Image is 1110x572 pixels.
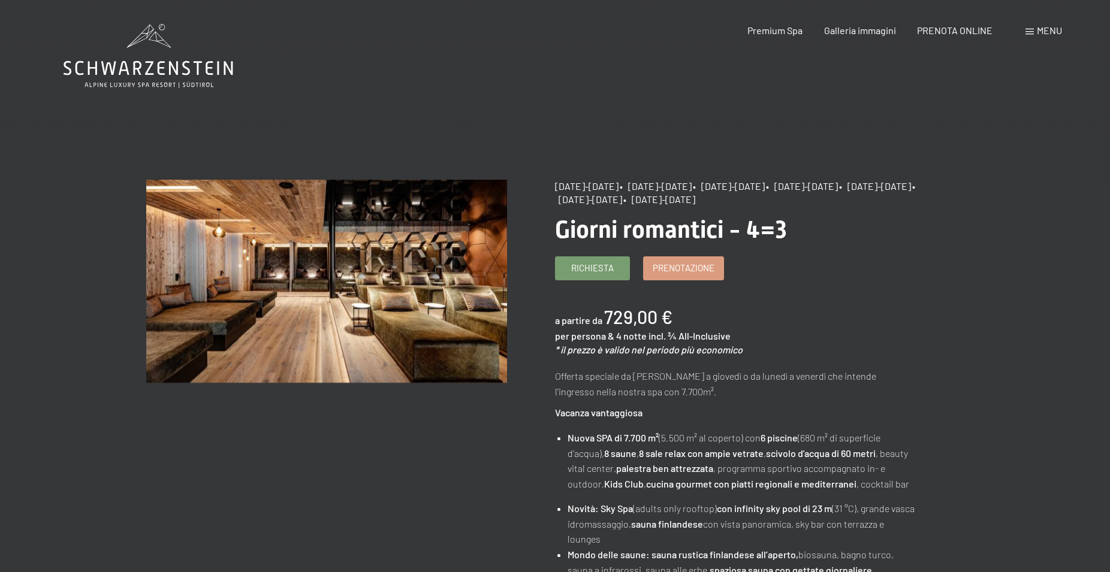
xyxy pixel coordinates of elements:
[644,257,723,280] a: Prenotazione
[555,314,602,326] span: a partire da
[555,344,743,355] em: * il prezzo è valido nel periodo più economico
[653,262,714,274] span: Prenotazione
[604,447,637,459] strong: 8 saune
[839,180,911,192] span: • [DATE]-[DATE]
[568,430,916,491] li: (5.500 m² al coperto) con (680 m² di superficie d'acqua), , , , beauty vital center, , programma ...
[639,447,764,459] strong: 8 sale relax con ampie vetrate
[747,25,803,36] a: Premium Spa
[631,518,703,529] strong: sauna finlandese
[555,180,619,192] span: [DATE]-[DATE]
[824,25,896,36] a: Galleria immagini
[146,180,508,383] img: Giorni romantici - 4=3
[693,180,765,192] span: • [DATE]-[DATE]
[917,25,993,36] a: PRENOTA ONLINE
[616,462,713,474] strong: palestra ben attrezzata
[604,306,672,328] b: 729,00 €
[568,501,916,547] li: (adults only rooftop) (31 °C), grande vasca idromassaggio, con vista panoramica, sky bar con terr...
[1037,25,1062,36] span: Menu
[555,407,643,418] strong: Vacanza vantaggiosa
[555,216,787,244] span: Giorni romantici - 4=3
[555,368,916,399] p: Offerta speciale da [PERSON_NAME] a giovedì o da lunedì a venerdì che intende l'ingresso nella no...
[623,193,695,205] span: • [DATE]-[DATE]
[761,432,798,443] strong: 6 piscine
[556,257,629,280] a: Richiesta
[616,330,647,341] span: 4 notte
[717,503,832,514] strong: con infinity sky pool di 23 m
[648,330,731,341] span: incl. ¾ All-Inclusive
[568,503,633,514] strong: Novità: Sky Spa
[555,330,614,341] span: per persona &
[568,432,659,443] strong: Nuova SPA di 7.700 m²
[620,180,692,192] span: • [DATE]-[DATE]
[604,478,644,489] strong: Kids Club
[766,447,876,459] strong: scivolo d'acqua di 60 metri
[568,549,798,560] strong: Mondo delle saune: sauna rustica finlandese all’aperto,
[646,478,856,489] strong: cucina gourmet con piatti regionali e mediterranei
[571,262,614,274] span: Richiesta
[766,180,838,192] span: • [DATE]-[DATE]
